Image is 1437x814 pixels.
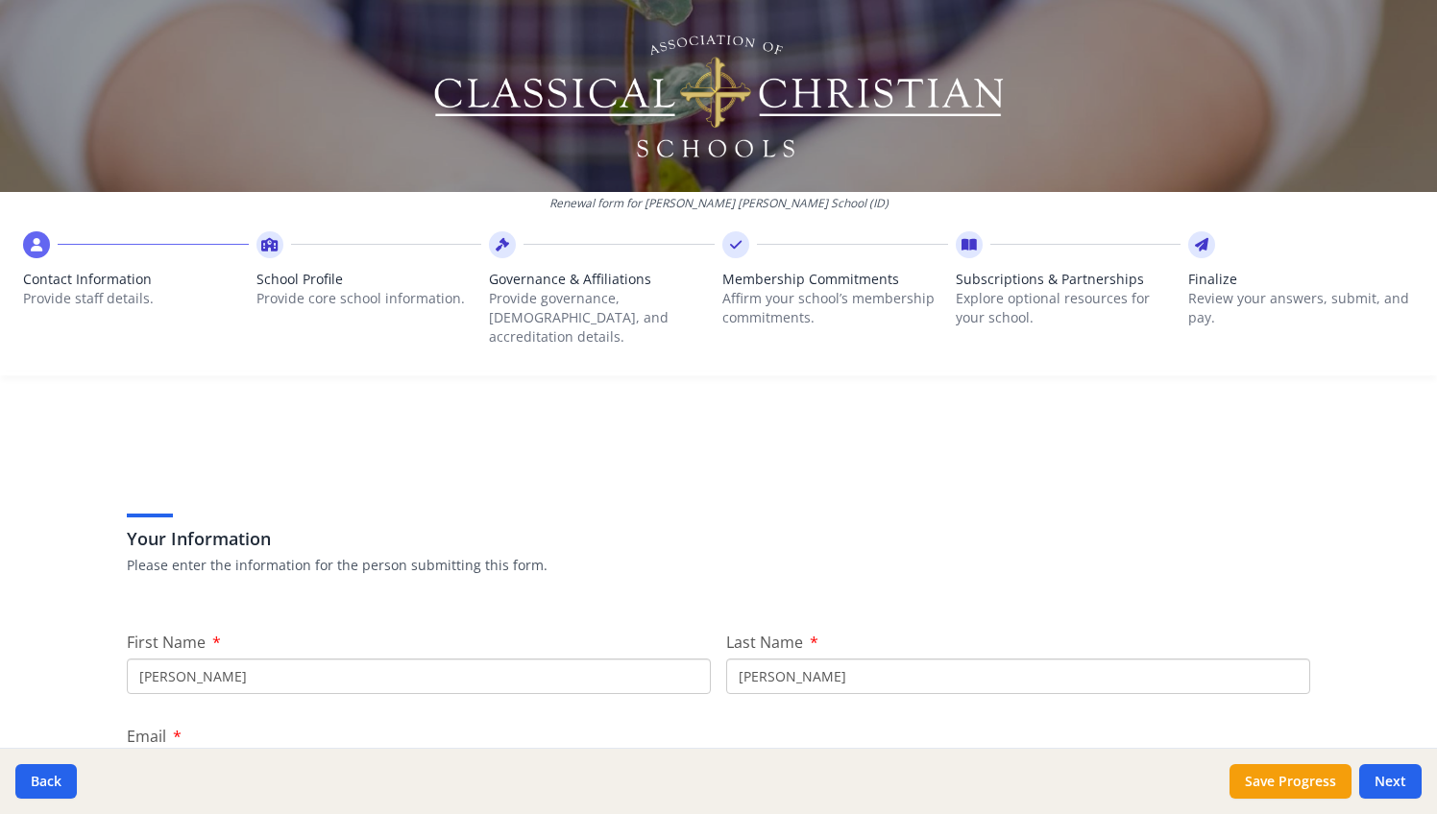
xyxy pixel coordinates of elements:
[127,556,1310,575] p: Please enter the information for the person submitting this form.
[722,289,948,327] p: Affirm your school’s membership commitments.
[1230,764,1352,799] button: Save Progress
[431,29,1007,163] img: Logo
[726,632,803,653] span: Last Name
[127,632,206,653] span: First Name
[722,270,948,289] span: Membership Commitments
[23,270,249,289] span: Contact Information
[15,764,77,799] button: Back
[956,289,1181,327] p: Explore optional resources for your school.
[489,270,715,289] span: Governance & Affiliations
[1359,764,1422,799] button: Next
[1188,289,1414,327] p: Review your answers, submit, and pay.
[127,726,166,747] span: Email
[127,525,1310,552] h3: Your Information
[23,289,249,308] p: Provide staff details.
[489,289,715,347] p: Provide governance, [DEMOGRAPHIC_DATA], and accreditation details.
[956,270,1181,289] span: Subscriptions & Partnerships
[1188,270,1414,289] span: Finalize
[256,270,482,289] span: School Profile
[256,289,482,308] p: Provide core school information.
